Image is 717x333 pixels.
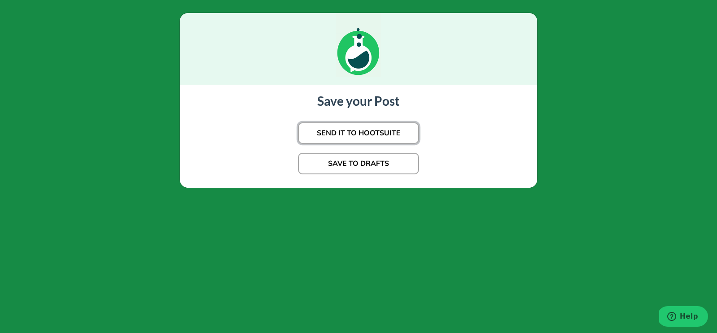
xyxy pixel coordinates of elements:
h3: Save your Post [189,94,528,109]
img: loading_green.c7b22621.gif [336,13,381,77]
iframe: Opens a widget where you can find more information [659,306,708,329]
button: SAVE TO DRAFTS [298,153,419,174]
button: SEND IT TO HOOTSUITE [298,122,419,144]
